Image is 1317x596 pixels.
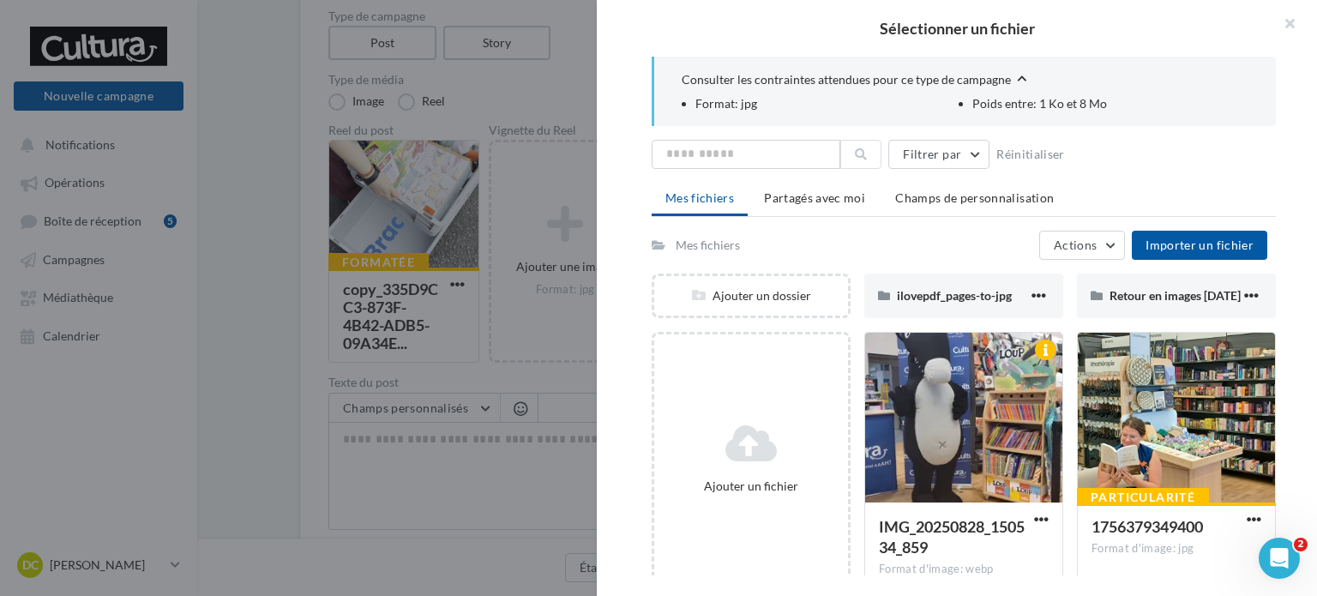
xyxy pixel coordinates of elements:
[682,70,1026,92] button: Consulter les contraintes attendues pour ce type de campagne
[682,71,1011,88] span: Consulter les contraintes attendues pour ce type de campagne
[1039,231,1125,260] button: Actions
[1259,538,1300,579] iframe: Intercom live chat
[624,21,1290,36] h2: Sélectionner un fichier
[1091,541,1261,557] div: Format d'image: jpg
[879,562,1049,577] div: Format d'image: webp
[1091,517,1203,536] span: 1756379349400
[665,190,734,205] span: Mes fichiers
[1132,231,1267,260] button: Importer un fichier
[888,140,989,169] button: Filtrer par
[1294,538,1308,551] span: 2
[661,478,841,495] div: Ajouter un fichier
[989,144,1072,165] button: Réinitialiser
[879,517,1025,557] span: IMG_20250828_150534_859
[764,190,865,205] span: Partagés avec moi
[654,287,848,304] div: Ajouter un dossier
[897,288,1012,303] span: ilovepdf_pages-to-jpg
[895,190,1054,205] span: Champs de personnalisation
[695,95,972,112] li: Format: jpg
[1146,238,1254,252] span: Importer un fichier
[972,95,1249,112] li: Poids entre: 1 Ko et 8 Mo
[1077,488,1209,507] div: Particularité
[676,237,740,254] div: Mes fichiers
[1110,288,1241,303] span: Retour en images [DATE]
[1054,238,1097,252] span: Actions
